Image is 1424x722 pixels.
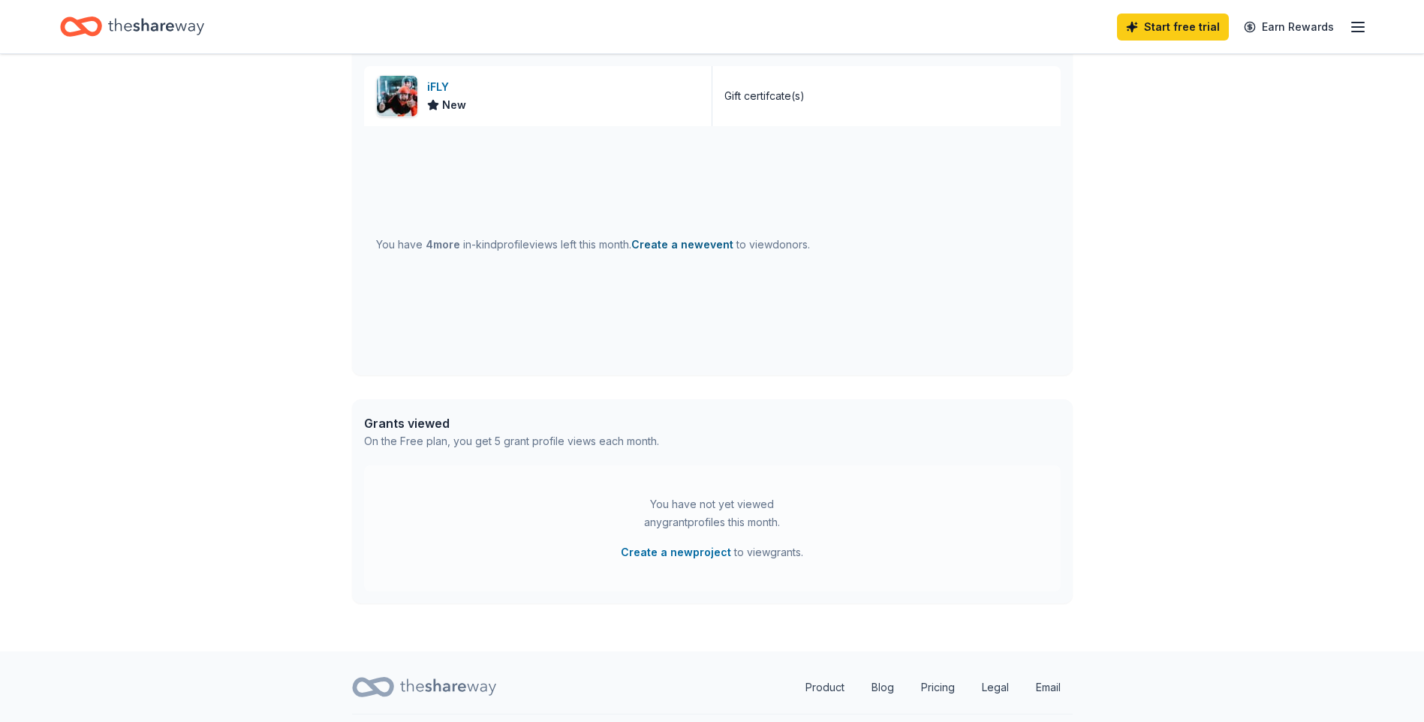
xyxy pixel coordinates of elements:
[60,9,204,44] a: Home
[860,672,906,702] a: Blog
[427,78,466,96] div: iFLY
[1117,14,1229,41] a: Start free trial
[621,543,731,561] button: Create a newproject
[377,76,417,116] img: Image for iFLY
[364,414,659,432] div: Grants viewed
[1235,14,1343,41] a: Earn Rewards
[376,236,810,254] div: You have in-kind profile views left this month.
[426,238,460,251] span: 4 more
[1024,672,1073,702] a: Email
[793,672,1073,702] nav: quick links
[621,543,803,561] span: to view grants .
[442,96,466,114] span: New
[631,236,733,254] button: Create a newevent
[364,432,659,450] div: On the Free plan, you get 5 grant profile views each month.
[793,672,857,702] a: Product
[631,238,810,251] span: to view donors .
[909,672,967,702] a: Pricing
[724,87,805,105] div: Gift certifcate(s)
[970,672,1021,702] a: Legal
[619,495,806,531] div: You have not yet viewed any grant profiles this month.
